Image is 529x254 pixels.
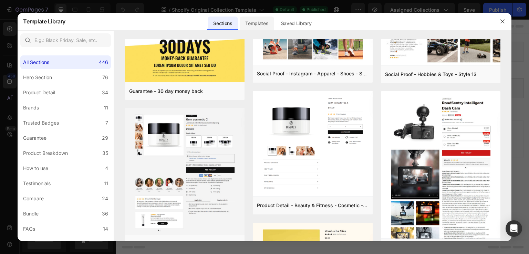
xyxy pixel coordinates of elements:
[237,113,279,120] div: Add blank section
[102,73,108,82] div: 76
[133,113,174,120] div: Choose templates
[253,91,372,198] img: pd11.png
[257,70,368,78] div: Social Proof - Instagram - Apparel - Shoes - Style 30
[99,58,108,66] div: 446
[187,113,223,120] div: Generate layout
[129,240,240,248] div: Product Detail - Beauty & Fitness - Cosmetic - Style 18
[102,210,108,218] div: 36
[208,17,238,30] div: Sections
[253,22,372,66] img: sp30.png
[23,12,65,30] h2: Template Library
[23,164,48,172] div: How to use
[125,31,245,83] img: g30.png
[506,220,522,237] div: Open Intercom Messenger
[194,28,231,36] span: Collection banner
[23,210,39,218] div: Bundle
[381,20,500,67] img: sp13.png
[20,33,111,47] input: E.g.: Black Friday, Sale, etc.
[102,240,108,248] div: 43
[276,17,317,30] div: Saved Library
[199,65,225,73] span: Product grid
[23,104,39,112] div: Brands
[23,240,50,248] div: Social Proof
[240,17,274,30] div: Templates
[102,88,108,97] div: 34
[102,194,108,203] div: 24
[102,149,108,157] div: 35
[129,87,203,95] div: Guarantee - 30 day money back
[103,225,108,233] div: 14
[23,88,55,97] div: Product Detail
[23,194,44,203] div: Compare
[23,134,46,142] div: Guarantee
[190,97,223,104] span: Add section
[186,121,222,127] span: from URL or image
[129,121,176,127] span: inspired by CRO experts
[385,70,477,78] div: Social Proof - Hobbies & Toys - Style 13
[257,201,368,210] div: Product Detail - Beauty & Fitness - Cosmetic - Style 16
[232,121,283,127] span: then drag & drop elements
[23,149,68,157] div: Product Breakdown
[23,58,49,66] div: All Sections
[105,164,108,172] div: 4
[102,134,108,142] div: 29
[23,119,59,127] div: Trusted Badges
[23,225,35,233] div: FAQs
[23,73,52,82] div: Hero Section
[104,104,108,112] div: 11
[125,108,245,236] img: pd13.png
[104,179,108,188] div: 11
[105,119,108,127] div: 7
[23,179,51,188] div: Testimonials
